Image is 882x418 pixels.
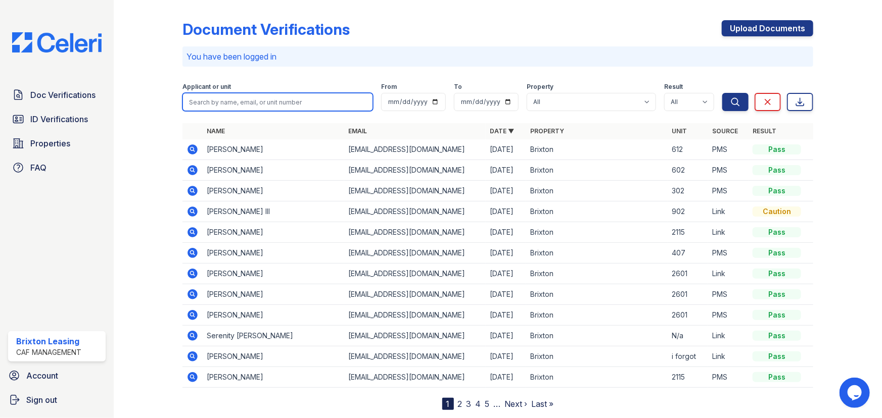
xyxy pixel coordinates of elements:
div: CAF Management [16,347,81,357]
div: Pass [753,372,801,382]
label: Property [527,83,553,91]
td: Brixton [526,139,668,160]
td: Link [708,264,749,284]
a: Unit [672,127,687,135]
td: Brixton [526,243,668,264]
span: Account [26,370,58,382]
div: Pass [753,289,801,299]
td: [PERSON_NAME] [203,264,344,284]
div: Pass [753,310,801,320]
td: Brixton [526,181,668,201]
td: [DATE] [486,367,526,388]
div: Pass [753,227,801,237]
td: i forgot [668,346,708,367]
td: [EMAIL_ADDRESS][DOMAIN_NAME] [344,139,486,160]
td: 2601 [668,284,708,305]
td: 407 [668,243,708,264]
td: [DATE] [486,346,526,367]
td: Brixton [526,160,668,181]
label: To [454,83,462,91]
td: [PERSON_NAME] III [203,201,344,222]
div: Pass [753,269,801,279]
p: You have been logged in [187,50,809,63]
div: Pass [753,351,801,361]
a: Name [207,127,225,135]
td: [DATE] [486,264,526,284]
td: [EMAIL_ADDRESS][DOMAIN_NAME] [344,284,486,305]
td: [PERSON_NAME] [203,305,344,326]
td: Brixton [526,367,668,388]
td: Serenity [PERSON_NAME] [203,326,344,346]
td: N/a [668,326,708,346]
a: Sign out [4,390,110,410]
td: Brixton [526,201,668,222]
label: Result [664,83,683,91]
td: 602 [668,160,708,181]
td: [DATE] [486,181,526,201]
a: Date ▼ [490,127,514,135]
td: [EMAIL_ADDRESS][DOMAIN_NAME] [344,181,486,201]
a: 4 [476,399,481,409]
td: PMS [708,160,749,181]
img: CE_Logo_Blue-a8612792a0a2168367f1c8372b55b34899dd931a85d93a1a3d3e32e68fde9ad4.png [4,32,110,53]
td: Link [708,346,749,367]
div: Pass [753,331,801,341]
td: Brixton [526,284,668,305]
a: FAQ [8,158,106,178]
td: Brixton [526,346,668,367]
a: Upload Documents [722,20,813,36]
a: Properties [8,133,106,153]
td: [EMAIL_ADDRESS][DOMAIN_NAME] [344,305,486,326]
span: FAQ [30,162,47,174]
td: [DATE] [486,222,526,243]
a: 2 [458,399,462,409]
div: Document Verifications [182,20,350,38]
td: Brixton [526,305,668,326]
span: Properties [30,137,70,149]
td: [DATE] [486,284,526,305]
span: Doc Verifications [30,89,96,101]
td: 612 [668,139,708,160]
label: Applicant or unit [182,83,231,91]
td: [EMAIL_ADDRESS][DOMAIN_NAME] [344,160,486,181]
div: 1 [442,398,454,410]
td: [EMAIL_ADDRESS][DOMAIN_NAME] [344,326,486,346]
div: Pass [753,165,801,175]
td: 902 [668,201,708,222]
td: [DATE] [486,160,526,181]
td: Link [708,201,749,222]
td: 2115 [668,367,708,388]
td: [DATE] [486,326,526,346]
td: Brixton [526,264,668,284]
td: PMS [708,139,749,160]
td: [PERSON_NAME] [203,160,344,181]
td: 302 [668,181,708,201]
td: [EMAIL_ADDRESS][DOMAIN_NAME] [344,201,486,222]
div: Brixton Leasing [16,335,81,347]
div: Pass [753,144,801,154]
td: 2115 [668,222,708,243]
td: Brixton [526,326,668,346]
a: Source [712,127,738,135]
div: Pass [753,248,801,258]
td: 2601 [668,264,708,284]
td: Link [708,326,749,346]
span: … [494,398,501,410]
td: [PERSON_NAME] [203,222,344,243]
td: [EMAIL_ADDRESS][DOMAIN_NAME] [344,346,486,367]
td: [EMAIL_ADDRESS][DOMAIN_NAME] [344,222,486,243]
td: [EMAIL_ADDRESS][DOMAIN_NAME] [344,264,486,284]
td: PMS [708,243,749,264]
td: [EMAIL_ADDRESS][DOMAIN_NAME] [344,367,486,388]
span: ID Verifications [30,113,88,125]
td: [PERSON_NAME] [203,367,344,388]
iframe: chat widget [840,378,872,408]
a: 3 [467,399,472,409]
td: PMS [708,305,749,326]
td: PMS [708,181,749,201]
a: Result [753,127,776,135]
a: Doc Verifications [8,85,106,105]
td: 2601 [668,305,708,326]
a: Last » [532,399,554,409]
